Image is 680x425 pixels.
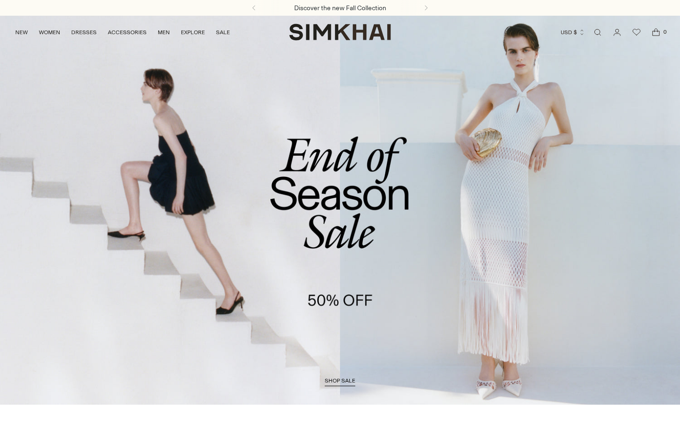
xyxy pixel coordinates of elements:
[588,23,607,42] a: Open search modal
[325,377,355,387] a: shop sale
[158,22,170,42] a: MEN
[661,28,669,36] span: 0
[608,23,626,42] a: Go to the account page
[294,4,386,12] a: Discover the new Fall Collection
[647,23,665,42] a: Open cart modal
[325,377,355,384] span: shop sale
[39,22,60,42] a: WOMEN
[15,22,28,42] a: NEW
[627,23,646,42] a: Wishlist
[289,23,391,41] a: SIMKHAI
[181,22,205,42] a: EXPLORE
[71,22,97,42] a: DRESSES
[216,22,230,42] a: SALE
[561,22,585,42] button: USD $
[108,22,147,42] a: ACCESSORIES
